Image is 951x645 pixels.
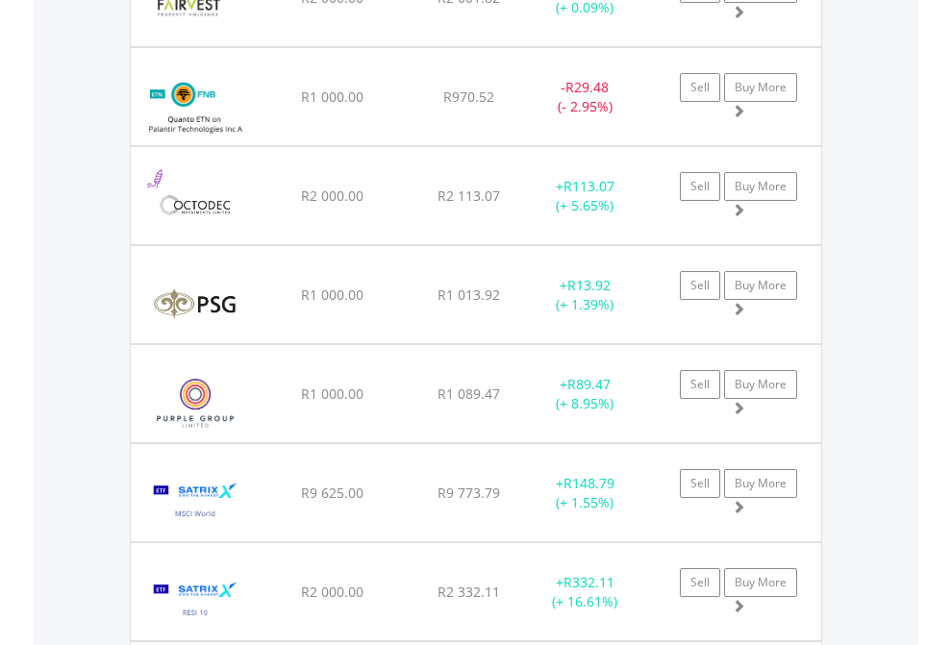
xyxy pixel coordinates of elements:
[724,172,797,201] a: Buy More
[724,469,797,498] a: Buy More
[680,271,720,300] a: Sell
[567,276,611,294] span: R13.92
[525,177,645,215] div: + (+ 5.65%)
[680,73,720,102] a: Sell
[563,177,614,195] span: R113.07
[724,271,797,300] a: Buy More
[680,370,720,399] a: Sell
[525,78,645,116] div: - (- 2.95%)
[140,270,249,338] img: EQU.ZA.KST.png
[525,375,645,413] div: + (+ 8.95%)
[438,186,500,205] span: R2 113.07
[525,474,645,512] div: + (+ 1.55%)
[438,484,500,502] span: R9 773.79
[565,78,609,96] span: R29.48
[301,285,363,304] span: R1 000.00
[563,474,614,492] span: R148.79
[567,375,611,393] span: R89.47
[140,369,251,437] img: EQU.ZA.PPE.png
[724,73,797,102] a: Buy More
[140,72,251,140] img: EQU.ZA.PTETNQ.png
[140,567,251,635] img: EQU.ZA.STXRES.png
[680,568,720,597] a: Sell
[563,573,614,591] span: R332.11
[525,573,645,611] div: + (+ 16.61%)
[438,385,500,403] span: R1 089.47
[680,469,720,498] a: Sell
[140,468,251,536] img: EQU.ZA.STXWDM.png
[301,484,363,502] span: R9 625.00
[525,276,645,314] div: + (+ 1.39%)
[301,385,363,403] span: R1 000.00
[438,285,500,304] span: R1 013.92
[301,186,363,205] span: R2 000.00
[140,171,249,239] img: EQU.ZA.OCT.png
[680,172,720,201] a: Sell
[724,568,797,597] a: Buy More
[724,370,797,399] a: Buy More
[301,87,363,106] span: R1 000.00
[443,87,494,106] span: R970.52
[438,583,500,601] span: R2 332.11
[301,583,363,601] span: R2 000.00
